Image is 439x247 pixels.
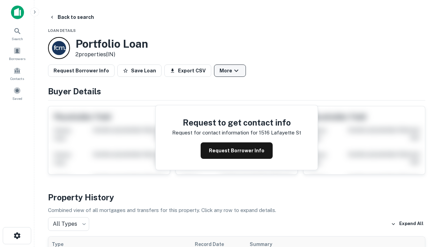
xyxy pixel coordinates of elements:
span: Loan Details [48,28,76,33]
h4: Property History [48,191,425,203]
button: Back to search [47,11,97,23]
a: Contacts [2,64,32,83]
button: More [214,64,246,77]
h3: Portfolio Loan [75,37,148,50]
img: capitalize-icon.png [11,5,24,19]
iframe: Chat Widget [405,192,439,225]
div: All Types [48,217,89,231]
a: Search [2,24,32,43]
span: Borrowers [9,56,25,61]
a: Borrowers [2,44,32,63]
h4: Buyer Details [48,85,425,97]
button: Request Borrower Info [201,142,273,159]
p: 2 properties (IN) [75,50,148,59]
p: 1516 lafayette st [259,129,301,137]
p: Request for contact information for [172,129,258,137]
button: Save Loan [117,64,162,77]
button: Request Borrower Info [48,64,115,77]
p: Combined view of all mortgages and transfers for this property. Click any row to expand details. [48,206,425,214]
button: Expand All [389,219,425,229]
button: Export CSV [164,64,211,77]
span: Search [12,36,23,42]
span: Contacts [10,76,24,81]
a: Saved [2,84,32,103]
h4: Request to get contact info [172,116,301,129]
span: Saved [12,96,22,101]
